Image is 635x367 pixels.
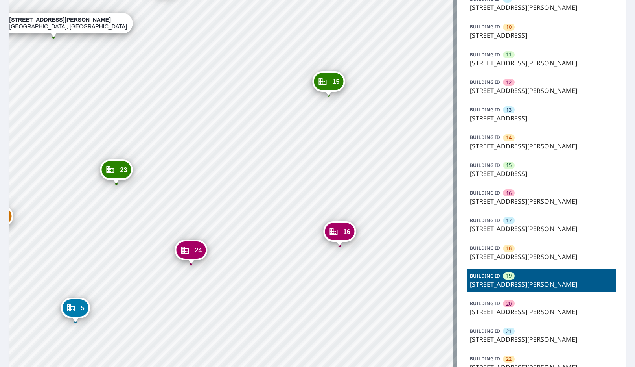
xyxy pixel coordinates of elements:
[506,328,512,335] span: 21
[470,134,500,141] p: BUILDING ID
[470,196,613,206] p: [STREET_ADDRESS][PERSON_NAME]
[470,79,500,85] p: BUILDING ID
[506,355,512,363] span: 22
[323,221,356,246] div: Dropped pin, building 16, Commercial property, 5347 Johnston Mill Ct Charlotte, NC 28269
[312,71,345,96] div: Dropped pin, building 15, Commercial property, 4617 Kingsland Ct Charlotte, NC 28269
[470,307,613,317] p: [STREET_ADDRESS][PERSON_NAME]
[332,79,339,85] span: 15
[175,240,207,264] div: Dropped pin, building 24, Commercial property, 5346 Johnston Mill Ct Charlotte, NC 28269
[506,134,512,141] span: 14
[506,272,512,280] span: 19
[470,113,613,123] p: [STREET_ADDRESS]
[506,217,512,224] span: 17
[470,328,500,334] p: BUILDING ID
[9,17,127,30] div: [GEOGRAPHIC_DATA], [GEOGRAPHIC_DATA] 28269
[470,51,500,58] p: BUILDING ID
[470,31,613,40] p: [STREET_ADDRESS]
[506,245,512,252] span: 18
[470,58,613,68] p: [STREET_ADDRESS][PERSON_NAME]
[470,245,500,251] p: BUILDING ID
[470,141,613,151] p: [STREET_ADDRESS][PERSON_NAME]
[506,106,512,114] span: 13
[470,106,500,113] p: BUILDING ID
[470,3,613,12] p: [STREET_ADDRESS][PERSON_NAME]
[506,300,512,308] span: 20
[470,335,613,344] p: [STREET_ADDRESS][PERSON_NAME]
[470,272,500,279] p: BUILDING ID
[470,86,613,95] p: [STREET_ADDRESS][PERSON_NAME]
[81,305,85,311] span: 5
[506,79,512,86] span: 12
[506,189,512,197] span: 16
[195,247,202,253] span: 24
[470,162,500,169] p: BUILDING ID
[470,23,500,30] p: BUILDING ID
[100,159,133,184] div: Dropped pin, building 23, Commercial property, 5318 Johnston Mill Ct Charlotte, NC 28269
[470,280,613,289] p: [STREET_ADDRESS][PERSON_NAME]
[470,355,500,362] p: BUILDING ID
[343,229,350,235] span: 16
[506,51,512,58] span: 11
[470,217,500,224] p: BUILDING ID
[120,167,127,173] span: 23
[506,161,512,169] span: 15
[470,189,500,196] p: BUILDING ID
[470,252,613,261] p: [STREET_ADDRESS][PERSON_NAME]
[506,23,512,31] span: 10
[61,298,90,322] div: Dropped pin, building 5, Commercial property, 4712 Cottage Oaks Dr Charlotte, NC 28269
[470,169,613,178] p: [STREET_ADDRESS]
[9,17,111,23] strong: [STREET_ADDRESS][PERSON_NAME]
[470,300,500,307] p: BUILDING ID
[470,224,613,234] p: [STREET_ADDRESS][PERSON_NAME]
